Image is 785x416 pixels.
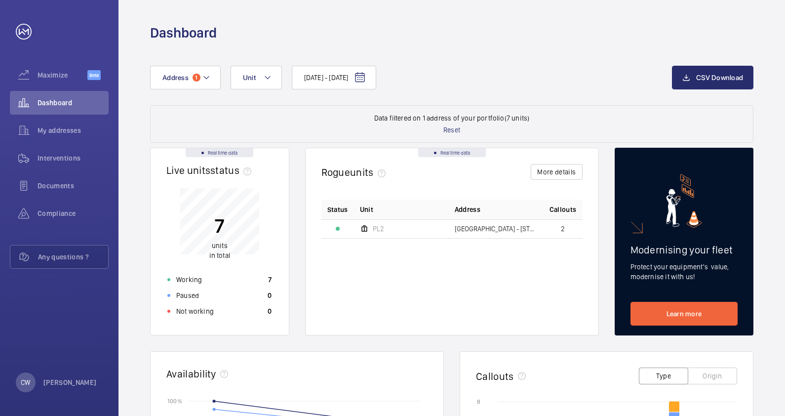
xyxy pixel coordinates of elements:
[176,306,214,316] p: Not working
[212,242,228,250] span: units
[374,113,530,123] p: Data filtered on 1 address of your portfolio (7 units)
[455,205,480,214] span: Address
[531,164,582,180] button: More details
[43,377,97,387] p: [PERSON_NAME]
[304,73,349,83] span: [DATE] - [DATE]
[21,377,30,387] p: CW
[630,244,738,256] h2: Modernising your fleet
[186,148,253,157] div: Real time data
[327,205,348,214] p: Status
[150,66,221,89] button: Address1
[373,225,384,232] span: PL2
[360,205,373,214] span: Unit
[193,74,200,82] span: 1
[87,70,101,80] span: Beta
[350,166,390,178] span: units
[630,302,738,326] a: Learn more
[231,66,282,89] button: Unit
[455,225,538,232] span: [GEOGRAPHIC_DATA] - [STREET_ADDRESS]
[38,98,109,108] span: Dashboard
[696,74,743,82] span: CSV Download
[162,74,189,82] span: Address
[477,398,480,405] text: 8
[150,24,217,42] h1: Dashboard
[549,205,577,214] span: Callouts
[176,291,199,300] p: Paused
[176,275,202,285] p: Working
[268,291,272,300] p: 0
[38,153,109,163] span: Interventions
[688,368,737,384] button: Origin
[476,370,514,382] h2: Callouts
[209,213,230,238] p: 7
[38,252,108,262] span: Any questions ?
[292,66,377,89] button: [DATE] - [DATE]
[167,397,182,404] text: 100 %
[561,225,565,232] span: 2
[666,174,702,228] img: marketing-card.svg
[38,125,109,135] span: My addresses
[639,368,688,384] button: Type
[38,181,109,191] span: Documents
[630,262,738,282] p: Protect your equipment's value, modernise it with us!
[321,166,390,178] h2: Rogue
[418,148,486,157] div: Real time data
[268,275,272,285] p: 7
[243,74,256,82] span: Unit
[209,241,230,260] p: in total
[268,306,272,316] p: 0
[210,164,255,176] span: status
[38,208,109,218] span: Compliance
[672,66,753,89] button: CSV Download
[166,368,216,380] h2: Availability
[443,125,460,135] p: Reset
[38,70,87,80] span: Maximize
[166,164,255,176] h2: Live units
